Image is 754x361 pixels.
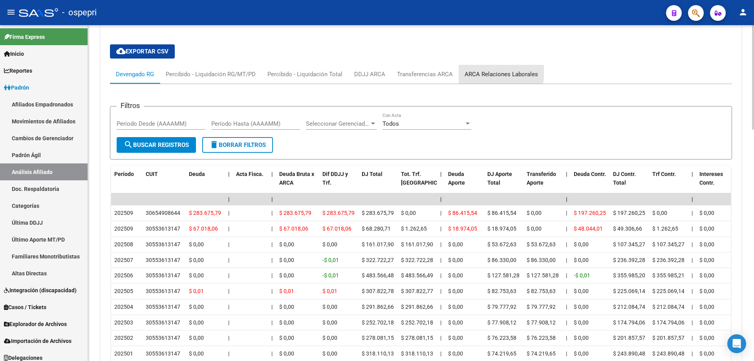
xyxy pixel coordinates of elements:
datatable-header-cell: Acta Fisca. [233,166,268,200]
span: | [692,350,693,357]
span: | [228,304,229,310]
span: $ 67.018,06 [322,225,351,232]
span: $ 0,00 [527,225,542,232]
span: Período [114,171,134,177]
span: | [440,241,441,247]
span: Tot. Trf. [GEOGRAPHIC_DATA] [401,171,454,186]
div: 30553613147 [146,287,180,296]
span: | [440,272,441,279]
span: $ 483.566,49 [401,272,433,279]
datatable-header-cell: Intereses Contr. [696,166,736,200]
span: $ 0,00 [699,335,714,341]
span: | [440,335,441,341]
span: $ 307.822,77 [401,288,433,294]
span: $ 0,00 [574,304,589,310]
span: | [228,171,230,177]
span: 202505 [114,288,133,294]
span: $ 483.566,48 [362,272,394,279]
datatable-header-cell: CUIT [143,166,186,200]
span: $ 197.260,25 [574,210,606,216]
span: 202509 [114,210,133,216]
span: Inicio [4,49,24,58]
datatable-header-cell: Deuda [186,166,225,200]
span: $ 243.890,48 [613,350,645,357]
span: $ 322.722,27 [362,257,394,263]
span: $ 0,00 [574,257,589,263]
span: $ 0,00 [448,272,463,279]
span: $ 197.260,25 [613,210,645,216]
span: | [440,288,441,294]
span: | [566,319,567,326]
span: | [440,257,441,263]
span: $ 49.306,66 [613,225,642,232]
span: $ 0,00 [527,210,542,216]
span: $ 0,00 [448,304,463,310]
span: | [566,241,567,247]
span: $ 161.017,90 [401,241,433,247]
div: ARCA Relaciones Laborales [465,70,538,79]
div: 30553613147 [146,318,180,327]
span: $ 107.345,27 [613,241,645,247]
span: -$ 0,01 [322,257,339,263]
span: $ 0,00 [279,241,294,247]
span: $ 82.753,63 [527,288,556,294]
span: $ 1.262,65 [652,225,678,232]
span: Seleccionar Gerenciador [306,120,370,127]
button: Exportar CSV [110,44,175,59]
span: $ 291.862,66 [362,304,394,310]
span: | [271,350,273,357]
span: DJ Aporte Total [487,171,512,186]
span: $ 0,00 [189,319,204,326]
div: 30553613147 [146,349,180,358]
span: | [440,210,441,216]
span: $ 283.675,79 [279,210,311,216]
span: Trf Contr. [652,171,676,177]
datatable-header-cell: | [225,166,233,200]
span: $ 0,00 [279,319,294,326]
span: Deuda Bruta x ARCA [279,171,314,186]
span: $ 212.084,74 [652,304,684,310]
span: 202508 [114,241,133,247]
mat-icon: delete [209,140,219,149]
span: $ 278.081,15 [362,335,394,341]
span: $ 0,00 [448,288,463,294]
div: 30553613147 [146,224,180,233]
span: Explorador de Archivos [4,320,67,328]
span: $ 283.675,79 [322,210,355,216]
span: Casos / Tickets [4,303,46,312]
span: | [692,272,693,279]
span: $ 225.069,14 [613,288,645,294]
div: Percibido - Liquidación Total [267,70,342,79]
span: Acta Fisca. [236,171,264,177]
mat-icon: menu [6,7,16,17]
span: - ospepri [62,4,97,21]
span: Importación de Archivos [4,337,71,345]
datatable-header-cell: | [268,166,276,200]
span: $ 0,00 [699,350,714,357]
span: $ 53.672,63 [487,241,516,247]
span: $ 18.974,05 [487,225,516,232]
span: Buscar Registros [124,141,189,148]
span: | [566,196,567,202]
span: $ 77.908,12 [487,319,516,326]
span: 202507 [114,257,133,263]
span: $ 236.392,28 [613,257,645,263]
span: Deuda Contr. [574,171,606,177]
span: $ 0,00 [189,272,204,279]
span: $ 0,00 [448,319,463,326]
span: Dif DDJJ y Trf. [322,171,348,186]
span: | [271,319,273,326]
span: $ 201.857,57 [652,335,684,341]
span: $ 0,00 [699,210,714,216]
span: $ 0,00 [401,210,416,216]
span: DJ Contr. Total [613,171,636,186]
span: $ 53.672,63 [527,241,556,247]
span: | [692,335,693,341]
span: $ 0,00 [279,272,294,279]
span: | [692,241,693,247]
div: 30553613147 [146,334,180,343]
datatable-header-cell: Deuda Aporte [445,166,484,200]
span: Borrar Filtros [209,141,266,148]
span: $ 0,00 [279,350,294,357]
datatable-header-cell: Deuda Bruta x ARCA [276,166,319,200]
